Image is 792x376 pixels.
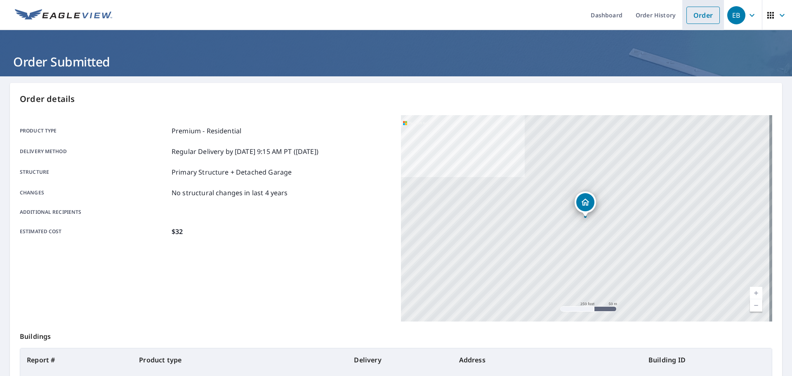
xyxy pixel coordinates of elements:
[642,348,772,371] th: Building ID
[20,126,168,136] p: Product type
[172,188,288,198] p: No structural changes in last 4 years
[686,7,720,24] a: Order
[453,348,642,371] th: Address
[15,9,112,21] img: EV Logo
[20,188,168,198] p: Changes
[20,348,132,371] th: Report #
[20,93,772,105] p: Order details
[750,287,762,299] a: Current Level 17, Zoom In
[172,147,318,156] p: Regular Delivery by [DATE] 9:15 AM PT ([DATE])
[20,208,168,216] p: Additional recipients
[132,348,347,371] th: Product type
[575,192,596,217] div: Dropped pin, building 1, Residential property, 715 E Parkland Ave Evansville, IN 47711
[10,53,782,70] h1: Order Submitted
[20,147,168,156] p: Delivery method
[20,227,168,236] p: Estimated cost
[347,348,452,371] th: Delivery
[727,6,745,24] div: EB
[172,126,241,136] p: Premium - Residential
[750,299,762,312] a: Current Level 17, Zoom Out
[172,167,292,177] p: Primary Structure + Detached Garage
[20,167,168,177] p: Structure
[172,227,183,236] p: $32
[20,322,772,348] p: Buildings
